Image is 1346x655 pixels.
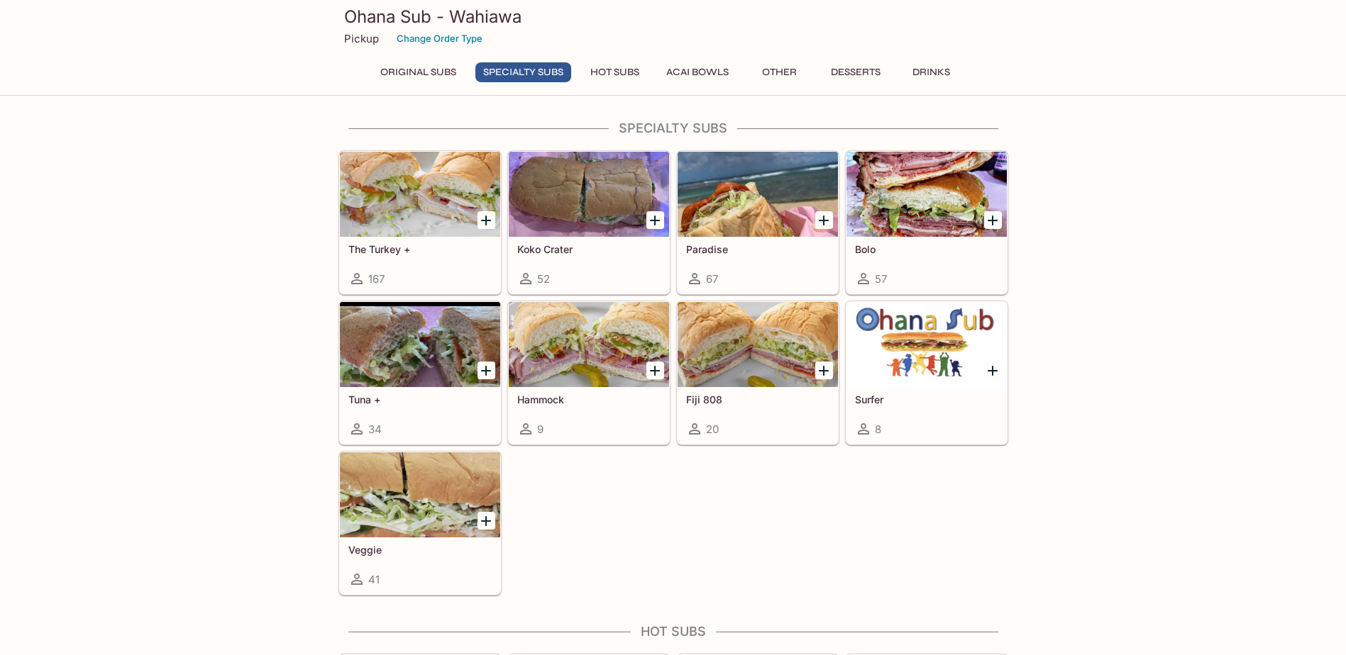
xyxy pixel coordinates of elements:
[678,152,838,237] div: Paradise
[509,152,669,237] div: Koko Crater
[508,151,670,294] a: Koko Crater52
[368,573,380,586] span: 41
[517,243,661,255] h5: Koko Crater
[509,302,669,387] div: Hammock
[706,272,718,286] span: 67
[537,422,544,436] span: 9
[846,301,1008,444] a: Surfer8
[855,393,998,405] h5: Surfer
[583,62,647,82] button: Hot Subs
[338,624,1008,639] h4: Hot Subs
[390,28,489,50] button: Change Order Type
[646,362,664,379] button: Add Hammock
[340,152,500,237] div: The Turkey +
[855,243,998,255] h5: Bolo
[339,452,501,595] a: Veggie41
[984,211,1002,229] button: Add Bolo
[508,301,670,444] a: Hammock9
[748,62,812,82] button: Other
[537,272,550,286] span: 52
[984,362,1002,379] button: Add Surfer
[846,302,1007,387] div: Surfer
[686,243,829,255] h5: Paradise
[815,362,833,379] button: Add Fiji 808
[475,62,571,82] button: Specialty Subs
[340,452,500,537] div: Veggie
[815,211,833,229] button: Add Paradise
[658,62,737,82] button: Acai Bowls
[340,302,500,387] div: Tuna +
[348,243,492,255] h5: The Turkey +
[478,211,495,229] button: Add The Turkey +
[846,152,1007,237] div: Bolo
[706,422,719,436] span: 20
[478,362,495,379] button: Add Tuna +
[517,393,661,405] h5: Hammock
[677,151,839,294] a: Paradise67
[368,272,385,286] span: 167
[338,121,1008,136] h4: Specialty Subs
[646,211,664,229] button: Add Koko Crater
[875,272,887,286] span: 57
[348,544,492,556] h5: Veggie
[900,62,964,82] button: Drinks
[678,302,838,387] div: Fiji 808
[686,393,829,405] h5: Fiji 808
[823,62,888,82] button: Desserts
[373,62,464,82] button: Original Subs
[348,393,492,405] h5: Tuna +
[339,301,501,444] a: Tuna +34
[368,422,382,436] span: 34
[677,301,839,444] a: Fiji 80820
[344,32,379,45] p: Pickup
[875,422,881,436] span: 8
[339,151,501,294] a: The Turkey +167
[478,512,495,530] button: Add Veggie
[846,151,1008,294] a: Bolo57
[344,6,1003,28] h3: Ohana Sub - Wahiawa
